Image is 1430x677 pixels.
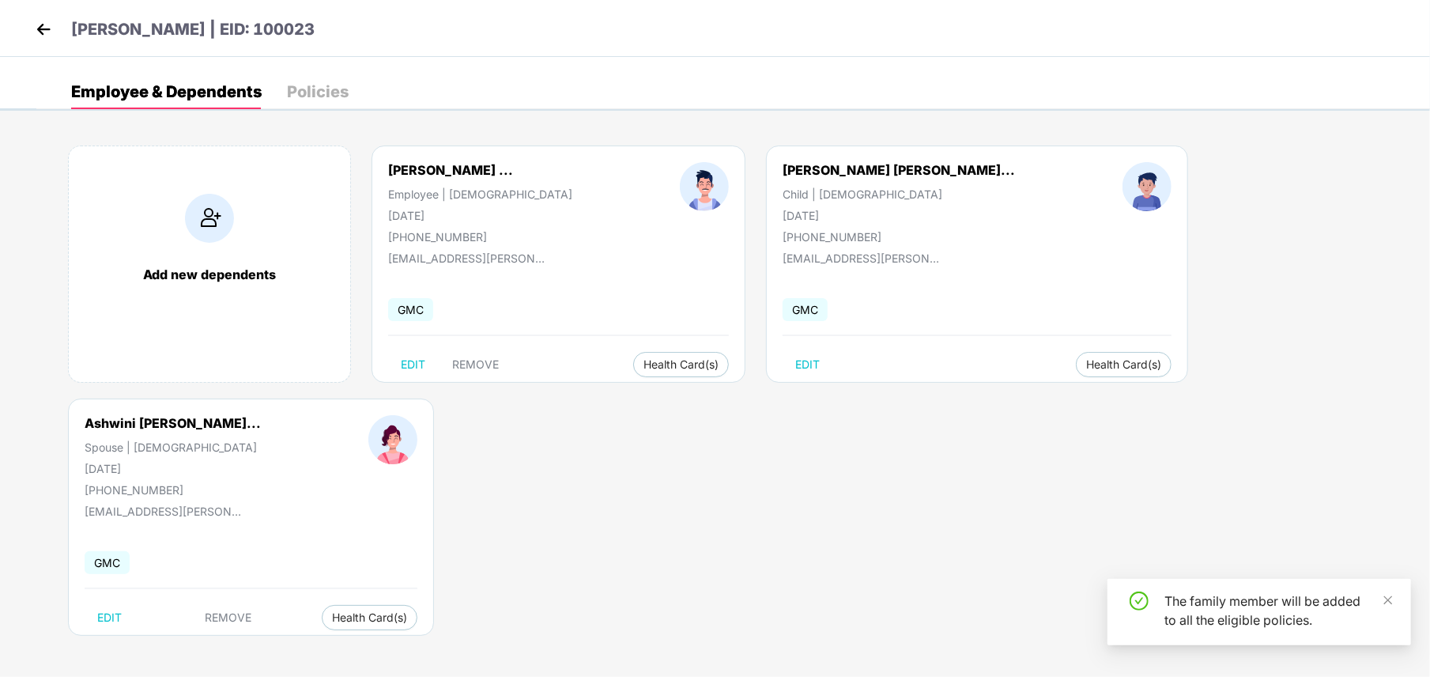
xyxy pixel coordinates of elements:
button: EDIT [85,605,134,630]
div: [EMAIL_ADDRESS][PERSON_NAME] [783,252,941,265]
button: Health Card(s) [1076,352,1172,377]
div: Child | [DEMOGRAPHIC_DATA] [783,187,1015,201]
div: [PERSON_NAME] [PERSON_NAME]... [783,162,1015,178]
div: Policies [287,84,349,100]
div: [DATE] [388,209,572,222]
span: check-circle [1130,592,1149,611]
span: GMC [783,298,828,321]
button: Health Card(s) [633,352,729,377]
button: EDIT [388,352,438,377]
span: close [1383,595,1394,606]
img: profileImage [680,162,729,211]
span: Health Card(s) [643,361,719,369]
button: REMOVE [440,352,511,377]
img: profileImage [368,415,417,464]
div: [DATE] [783,209,1015,222]
img: addIcon [185,194,234,243]
div: [PERSON_NAME] ... [388,162,513,178]
span: EDIT [401,358,425,371]
img: back [32,17,55,41]
span: GMC [388,298,433,321]
div: The family member will be added to all the eligible policies. [1164,592,1392,630]
span: EDIT [97,611,122,624]
div: Add new dependents [85,267,334,282]
button: REMOVE [192,605,264,630]
span: EDIT [795,358,820,371]
img: profileImage [1122,162,1172,211]
div: [PHONE_NUMBER] [783,230,1015,244]
button: EDIT [783,352,832,377]
div: [DATE] [85,462,261,475]
div: [PHONE_NUMBER] [388,230,572,244]
div: [EMAIL_ADDRESS][PERSON_NAME] [85,505,243,518]
span: REMOVE [452,358,499,371]
span: Health Card(s) [1086,361,1161,369]
div: Spouse | [DEMOGRAPHIC_DATA] [85,441,261,454]
p: [PERSON_NAME] | EID: 100023 [71,17,315,42]
button: Health Card(s) [322,605,417,630]
span: GMC [85,551,130,574]
div: Ashwini [PERSON_NAME]... [85,415,261,431]
span: REMOVE [205,611,251,624]
span: Health Card(s) [332,614,407,622]
div: Employee & Dependents [71,84,262,100]
div: [PHONE_NUMBER] [85,483,261,497]
div: Employee | [DEMOGRAPHIC_DATA] [388,187,572,201]
div: [EMAIL_ADDRESS][PERSON_NAME] [388,252,546,265]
